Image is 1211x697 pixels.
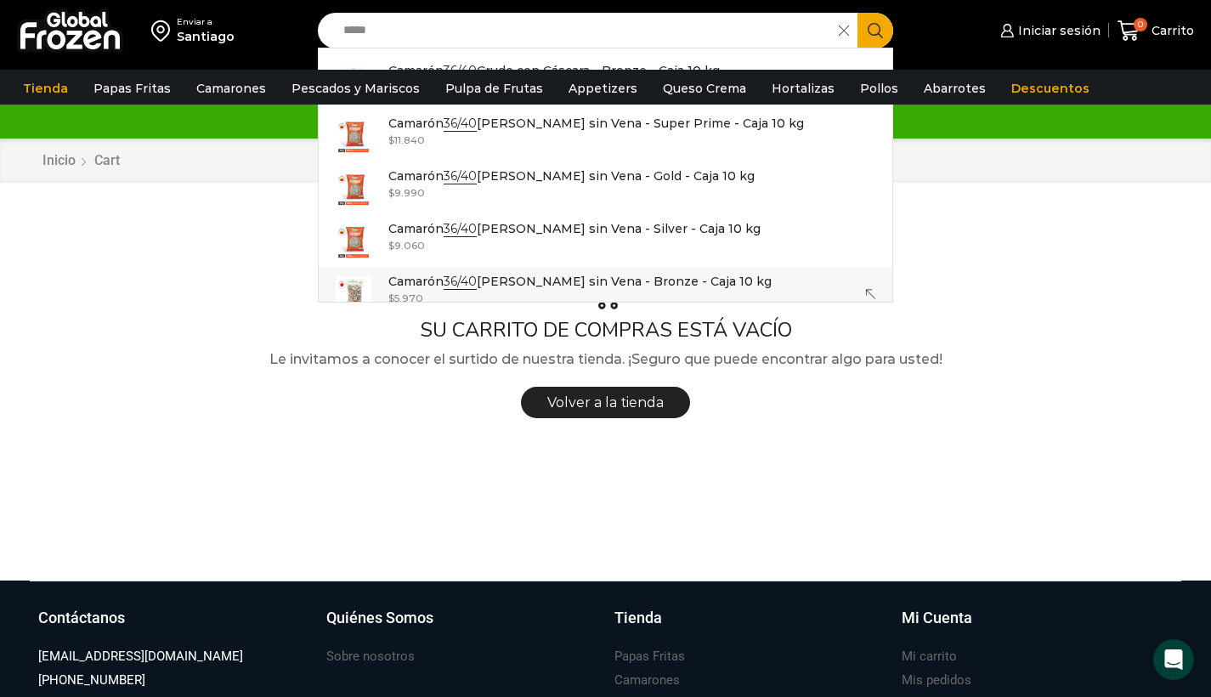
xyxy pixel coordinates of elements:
a: Mis pedidos [902,669,971,692]
a: [EMAIL_ADDRESS][DOMAIN_NAME] [38,645,243,668]
a: Pulpa de Frutas [437,72,552,105]
a: Iniciar sesión [996,14,1100,48]
bdi: 9.990 [388,186,425,199]
span: $ [388,186,394,199]
h3: Contáctanos [38,607,125,629]
a: Camarón36/40[PERSON_NAME] sin Vena - Silver - Caja 10 kg $9.060 [319,215,893,268]
h3: Tienda [614,607,662,629]
p: Camarón [PERSON_NAME] sin Vena - Silver - Caja 10 kg [388,219,761,238]
a: Contáctanos [38,607,309,646]
a: [PHONE_NUMBER] [38,669,145,692]
p: Camarón [PERSON_NAME] sin Vena - Super Prime - Caja 10 kg [388,114,804,133]
span: Iniciar sesión [1014,22,1101,39]
span: Volver a la tienda [547,394,664,411]
a: Mi Cuenta [902,607,1173,646]
a: Camarones [188,72,274,105]
a: Camarón36/40[PERSON_NAME] sin Vena - Bronze - Caja 10 kg $5.970 [319,268,893,320]
a: Abarrotes [915,72,994,105]
span: Carrito [1147,22,1194,39]
a: 0 Carrito [1118,11,1194,51]
button: Search button [857,13,893,48]
span: Cart [94,152,120,168]
div: Santiago [177,28,235,45]
img: address-field-icon.svg [151,16,177,45]
strong: 36/40 [444,221,477,237]
bdi: 5.970 [388,292,423,304]
span: $ [388,292,394,304]
a: Camarón36/40[PERSON_NAME] sin Vena - Gold - Caja 10 kg $9.990 [319,162,893,215]
a: Queso Crema [654,72,755,105]
a: Appetizers [560,72,646,105]
a: Camarones [614,669,680,692]
a: Camarón36/40Crudo con Cáscara - Bronze - Caja 10 kg $5.770 [319,57,893,110]
p: Camarón [PERSON_NAME] sin Vena - Bronze - Caja 10 kg [388,272,772,291]
a: Mi carrito [902,645,957,668]
div: Enviar a [177,16,235,28]
p: Le invitamos a conocer el surtido de nuestra tienda. ¡Seguro que puede encontrar algo para usted! [30,348,1181,371]
strong: 36/40 [444,63,477,79]
h3: Mi Cuenta [902,607,972,629]
strong: 36/40 [444,116,477,132]
h3: [EMAIL_ADDRESS][DOMAIN_NAME] [38,648,243,666]
strong: 36/40 [444,274,477,290]
span: $ [388,239,394,252]
a: Papas Fritas [614,645,685,668]
a: Papas Fritas [85,72,179,105]
a: Pescados y Mariscos [283,72,428,105]
a: Tienda [14,72,76,105]
h3: Mis pedidos [902,671,971,689]
a: Volver a la tienda [521,387,690,418]
a: Tienda [614,607,886,646]
a: Inicio [42,151,76,171]
a: Pollos [852,72,907,105]
strong: 36/40 [444,168,477,184]
a: Hortalizas [763,72,843,105]
h3: Camarones [614,671,680,689]
h1: SU CARRITO DE COMPRAS ESTÁ VACÍO [30,318,1181,343]
span: 0 [1134,18,1147,31]
a: Descuentos [1003,72,1098,105]
a: Camarón36/40[PERSON_NAME] sin Vena - Super Prime - Caja 10 kg $11.840 [319,110,893,162]
h3: Sobre nosotros [326,648,415,666]
h3: Quiénes Somos [326,607,433,629]
bdi: 9.060 [388,239,425,252]
a: Sobre nosotros [326,645,415,668]
p: Camarón Crudo con Cáscara - Bronze - Caja 10 kg [388,61,720,80]
p: Camarón [PERSON_NAME] sin Vena - Gold - Caja 10 kg [388,167,755,185]
h3: [PHONE_NUMBER] [38,671,145,689]
span: $ [388,133,394,146]
bdi: 11.840 [388,133,425,146]
h3: Papas Fritas [614,648,685,666]
div: Open Intercom Messenger [1153,639,1194,680]
h3: Mi carrito [902,648,957,666]
a: Quiénes Somos [326,607,597,646]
